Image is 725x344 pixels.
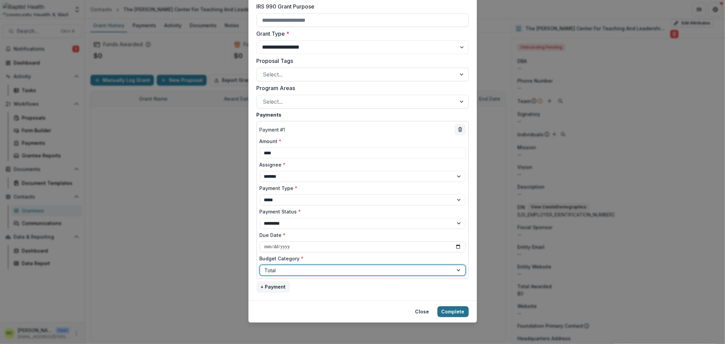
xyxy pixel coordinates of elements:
label: Proposal Tags [257,57,465,65]
label: Payment Type [260,185,462,192]
button: delete [455,124,466,135]
label: Due Date [260,231,462,239]
label: IRS 990 Grant Purpose [257,2,465,11]
label: Amount [260,138,462,145]
label: Budget Category [260,255,462,262]
label: Payment Status [260,208,462,215]
button: Close [411,306,433,317]
button: + Payment [257,281,290,292]
label: Program Areas [257,84,465,92]
label: Assignee [260,161,462,168]
label: Grant Type [257,30,465,38]
button: Complete [437,306,469,317]
label: Payments [257,111,465,118]
p: Payment # 1 [260,126,285,133]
